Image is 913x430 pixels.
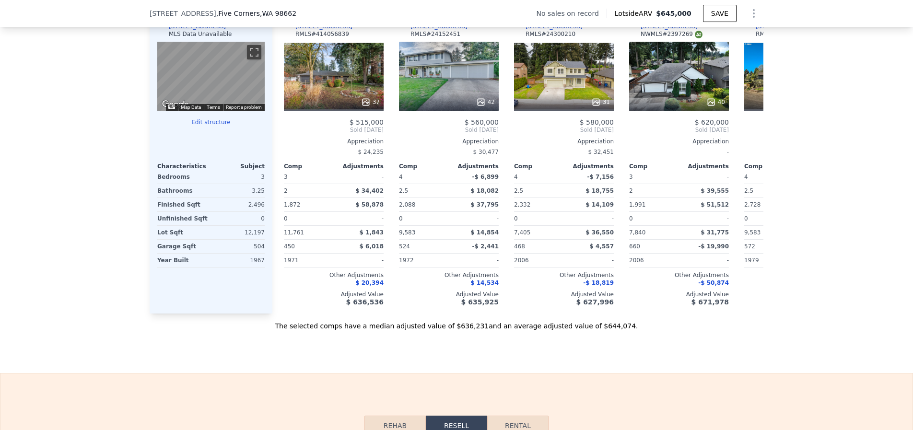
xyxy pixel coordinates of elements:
div: Subject [211,163,265,170]
div: 2006 [514,254,562,267]
span: 9,583 [744,229,761,236]
span: $ 31,775 [701,229,729,236]
a: Report a problem [226,105,262,110]
span: 524 [399,243,410,250]
span: $ 1,843 [360,229,384,236]
span: 1,991 [629,201,645,208]
div: 2006 [629,254,677,267]
div: Appreciation [744,138,844,145]
div: Bedrooms [157,170,209,184]
span: 0 [284,215,288,222]
div: Comp [284,163,334,170]
span: $ 6,018 [360,243,384,250]
div: Adjusted Value [629,291,729,298]
div: 12,197 [213,226,265,239]
div: Adjusted Value [399,291,499,298]
span: $ 636,536 [346,298,384,306]
div: 2,496 [213,198,265,211]
span: 468 [514,243,525,250]
span: -$ 6,899 [472,174,499,180]
span: $ 24,235 [358,149,384,155]
div: 40 [706,97,725,107]
div: Other Adjustments [744,271,844,279]
span: 450 [284,243,295,250]
div: 3 [213,170,265,184]
span: -$ 2,441 [472,243,499,250]
span: -$ 19,990 [698,243,729,250]
span: [STREET_ADDRESS] [150,9,216,18]
div: No sales on record [537,9,607,18]
span: $ 51,512 [701,201,729,208]
span: 3 [629,174,633,180]
span: Lotside ARV [615,9,656,18]
span: Sold [DATE] [284,126,384,134]
div: 2.5 [744,184,792,198]
div: - [336,212,384,225]
span: 0 [744,215,748,222]
span: $ 14,534 [470,279,499,286]
span: -$ 7,156 [587,174,614,180]
button: Toggle fullscreen view [247,45,261,59]
span: 0 [629,215,633,222]
span: 0 [399,215,403,222]
div: - [336,254,384,267]
button: Map Data [181,104,201,111]
div: Adjustments [564,163,614,170]
button: SAVE [703,5,737,22]
div: Year Built [157,254,209,267]
div: RMLS # 24208088 [756,30,806,38]
span: 4 [514,174,518,180]
span: $ 18,082 [470,187,499,194]
span: $ 560,000 [465,118,499,126]
button: Keyboard shortcuts [168,105,175,109]
div: Appreciation [514,138,614,145]
div: Unfinished Sqft [157,212,209,225]
div: 1971 [284,254,332,267]
span: 4 [744,174,748,180]
span: $ 36,550 [585,229,614,236]
span: 572 [744,243,755,250]
div: RMLS # 24152451 [410,30,460,38]
div: Comp [514,163,564,170]
span: 660 [629,243,640,250]
span: 3 [284,174,288,180]
span: 0 [514,215,518,222]
div: 42 [476,97,495,107]
span: $ 14,109 [585,201,614,208]
div: 31 [591,97,610,107]
span: $ 34,402 [355,187,384,194]
div: MLS Data Unavailable [169,30,232,38]
span: Sold [DATE] [744,126,844,134]
span: 2,728 [744,201,761,208]
div: Adjusted Value [284,291,384,298]
div: - [566,212,614,225]
div: 2.5 [399,184,447,198]
div: - [451,254,499,267]
span: 7,405 [514,229,530,236]
span: Sold [DATE] [629,126,729,134]
span: $ 671,978 [691,298,729,306]
span: 2,332 [514,201,530,208]
span: 1,872 [284,201,300,208]
div: 2 [284,184,332,198]
div: RMLS # 414056839 [295,30,349,38]
span: $ 635,925 [461,298,499,306]
div: Finished Sqft [157,198,209,211]
span: Sold [DATE] [399,126,499,134]
div: Garage Sqft [157,240,209,253]
div: - [336,170,384,184]
div: Map [157,42,265,111]
div: Appreciation [629,138,729,145]
div: Adjustments [679,163,729,170]
span: Sold [DATE] [514,126,614,134]
div: 2.5 [514,184,562,198]
span: $ 39,555 [701,187,729,194]
span: $ 58,878 [355,201,384,208]
div: 37 [361,97,380,107]
span: , Five Corners [216,9,296,18]
span: $ 18,755 [585,187,614,194]
div: Other Adjustments [284,271,384,279]
span: $ 37,795 [470,201,499,208]
div: Street View [157,42,265,111]
span: , WA 98662 [260,10,296,17]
